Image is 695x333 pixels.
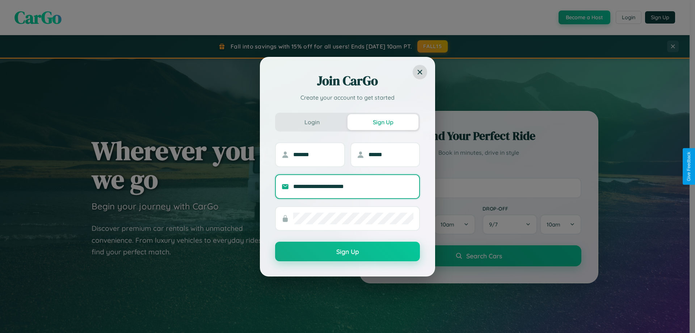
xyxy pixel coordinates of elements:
h2: Join CarGo [275,72,420,90]
button: Login [277,114,347,130]
p: Create your account to get started [275,93,420,102]
button: Sign Up [347,114,418,130]
button: Sign Up [275,242,420,261]
div: Give Feedback [686,152,691,181]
